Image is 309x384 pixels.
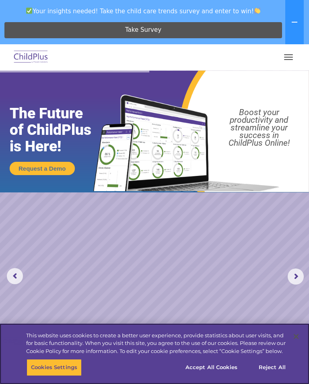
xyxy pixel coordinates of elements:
[12,48,50,67] img: ChildPlus by Procare Solutions
[125,23,161,37] span: Take Survey
[287,328,305,345] button: Close
[26,8,32,14] img: ✅
[4,22,282,38] a: Take Survey
[247,359,297,376] button: Reject All
[10,105,108,155] rs-layer: The Future of ChildPlus is Here!
[27,359,82,376] button: Cookies Settings
[213,109,305,147] rs-layer: Boost your productivity and streamline your success in ChildPlus Online!
[10,162,75,175] a: Request a Demo
[181,359,242,376] button: Accept All Cookies
[3,3,284,19] span: Your insights needed! Take the child care trends survey and enter to win!
[26,332,287,355] div: This website uses cookies to create a better user experience, provide statistics about user visit...
[254,8,260,14] img: 👏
